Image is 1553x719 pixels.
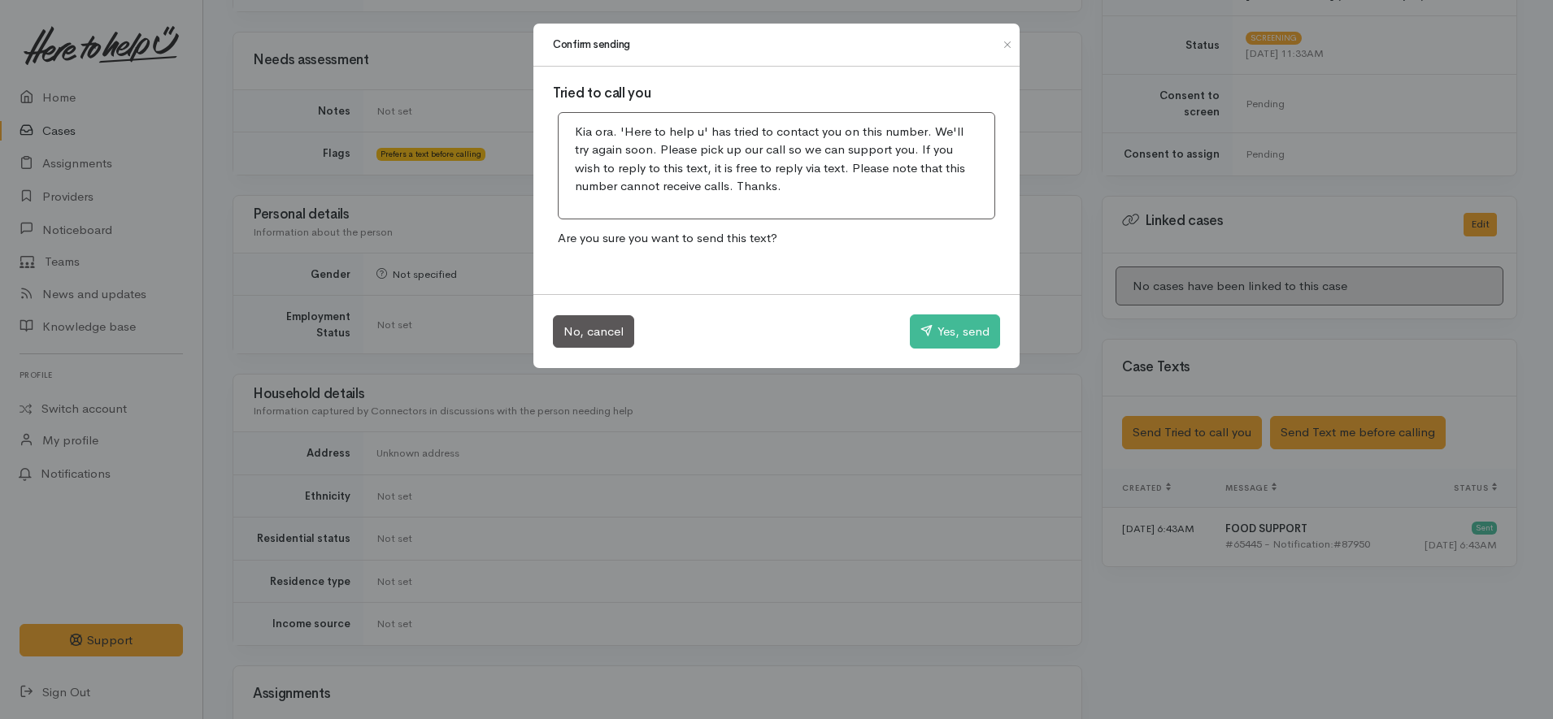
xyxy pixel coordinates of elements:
[553,37,630,53] h1: Confirm sending
[553,86,1000,102] h3: Tried to call you
[910,314,1000,349] button: Yes, send
[994,35,1020,54] button: Close
[553,224,1000,253] p: Are you sure you want to send this text?
[553,315,634,349] button: No, cancel
[575,123,978,196] p: Kia ora. 'Here to help u' has tried to contact you on this number. We'll try again soon. Please p...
